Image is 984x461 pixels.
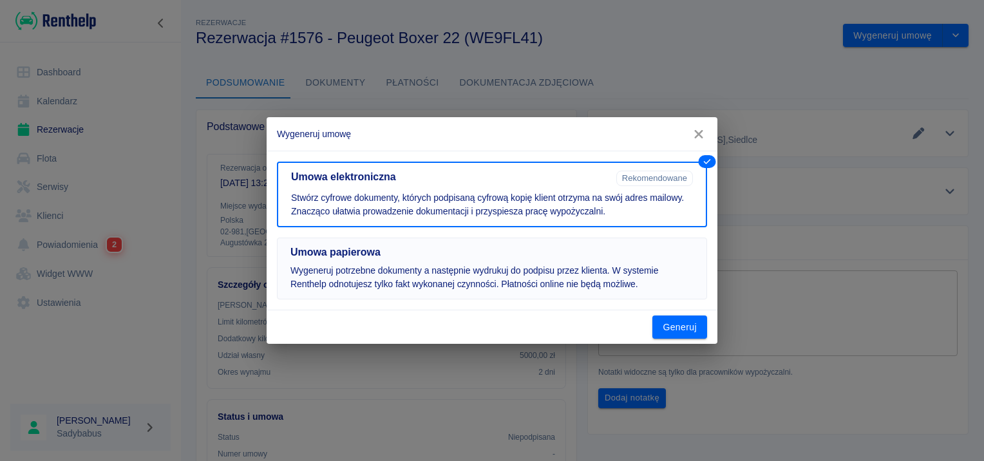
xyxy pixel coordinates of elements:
p: Wygeneruj potrzebne dokumenty a następnie wydrukuj do podpisu przez klienta. W systemie Renthelp ... [290,264,694,291]
h5: Umowa papierowa [290,246,694,259]
h5: Umowa elektroniczna [291,171,611,183]
button: Generuj [652,315,707,339]
button: Umowa papierowaWygeneruj potrzebne dokumenty a następnie wydrukuj do podpisu przez klienta. W sys... [277,238,707,299]
h2: Wygeneruj umowę [267,117,717,151]
button: Umowa elektronicznaRekomendowaneStwórz cyfrowe dokumenty, których podpisaną cyfrową kopię klient ... [277,162,707,227]
p: Stwórz cyfrowe dokumenty, których podpisaną cyfrową kopię klient otrzyma na swój adres mailowy. Z... [291,191,693,218]
span: Rekomendowane [617,173,692,183]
